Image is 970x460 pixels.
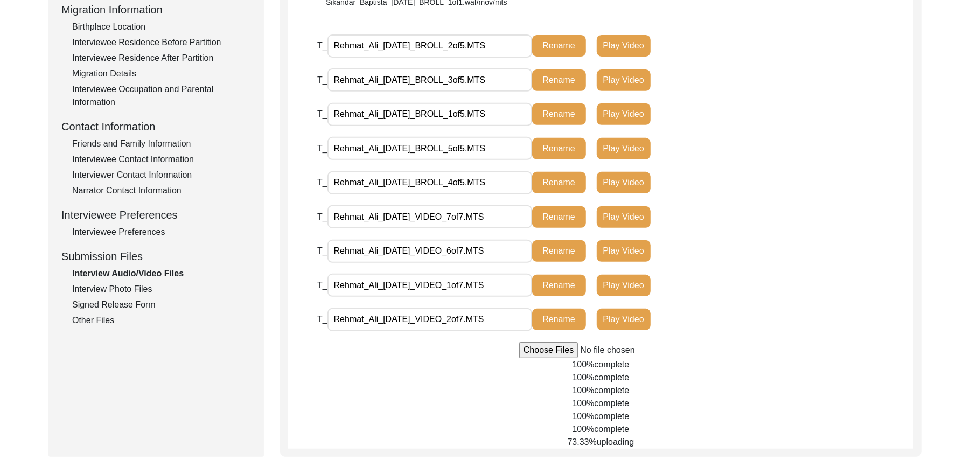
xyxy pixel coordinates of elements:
span: 100% [573,399,595,408]
button: Rename [532,69,586,91]
button: Play Video [597,240,651,262]
button: Rename [532,35,586,57]
div: Interviewee Preferences [61,207,251,223]
div: Interviewer Contact Information [72,169,251,182]
div: Signed Release Form [72,298,251,311]
div: Interview Photo Files [72,283,251,296]
button: Rename [532,138,586,159]
span: 100% [573,373,595,382]
span: T_ [317,281,327,290]
span: T_ [317,178,327,187]
span: T_ [317,246,327,255]
div: Interviewee Occupation and Parental Information [72,83,251,109]
span: 73.33% [568,437,597,447]
span: complete [595,424,630,434]
span: T_ [317,144,327,153]
span: T_ [317,41,327,50]
div: Interview Audio/Video Files [72,267,251,280]
button: Rename [532,103,586,125]
div: Interviewee Residence After Partition [72,52,251,65]
button: Rename [532,275,586,296]
button: Play Video [597,35,651,57]
div: Narrator Contact Information [72,184,251,197]
button: Rename [532,309,586,330]
span: 100% [573,360,595,369]
button: Play Video [597,138,651,159]
span: 100% [573,424,595,434]
div: Interviewee Residence Before Partition [72,36,251,49]
div: Other Files [72,314,251,327]
span: complete [595,412,630,421]
span: T_ [317,315,327,324]
div: Submission Files [61,248,251,264]
span: 100% [573,386,595,395]
div: Birthplace Location [72,20,251,33]
button: Play Video [597,172,651,193]
button: Play Video [597,309,651,330]
button: Play Video [597,275,651,296]
span: complete [595,360,630,369]
div: Interviewee Preferences [72,226,251,239]
span: uploading [597,437,634,447]
div: Migration Details [72,67,251,80]
span: T_ [317,212,327,221]
div: Interviewee Contact Information [72,153,251,166]
span: complete [595,399,630,408]
button: Play Video [597,206,651,228]
div: Migration Information [61,2,251,18]
button: Rename [532,240,586,262]
button: Rename [532,206,586,228]
span: 100% [573,412,595,421]
span: T_ [317,75,327,85]
button: Play Video [597,69,651,91]
button: Play Video [597,103,651,125]
button: Rename [532,172,586,193]
span: complete [595,373,630,382]
div: Friends and Family Information [72,137,251,150]
span: T_ [317,109,327,119]
span: complete [595,386,630,395]
div: Contact Information [61,119,251,135]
